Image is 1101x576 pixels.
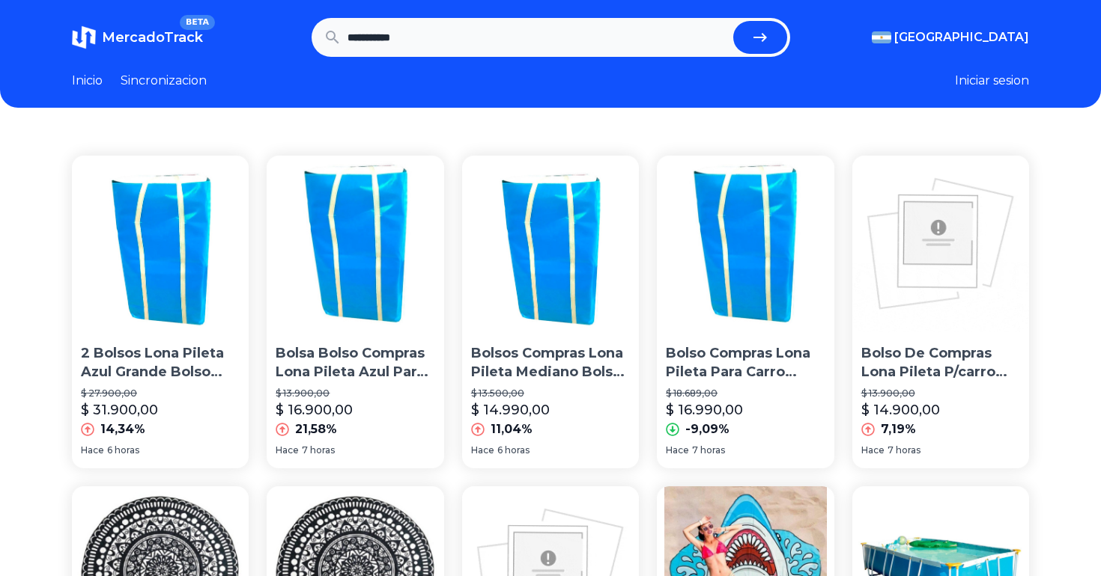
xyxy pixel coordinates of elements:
p: Bolso De Compras Lona Pileta P/carro Pta. Valija Mediano [861,344,1020,382]
span: BETA [180,15,215,30]
span: 6 horas [497,444,530,456]
p: 7,19% [881,420,916,438]
p: $ 14.900,00 [861,399,940,420]
span: Hace [861,444,885,456]
span: 7 horas [888,444,920,456]
img: Bolso De Compras Lona Pileta P/carro Pta. Valija Mediano [852,156,1029,332]
span: Hace [471,444,494,456]
p: $ 27.900,00 [81,387,240,399]
a: Bolsa Bolso Compras Lona Pileta Azul Para Carro 82x50x29 CmBolsa Bolso Compras Lona Pileta Azul P... [267,156,443,468]
p: $ 14.990,00 [471,399,550,420]
p: 14,34% [100,420,145,438]
p: $ 13.900,00 [276,387,434,399]
p: Bolsa Bolso Compras Lona Pileta Azul Para Carro 82x50x29 Cm [276,344,434,382]
a: MercadoTrackBETA [72,25,203,49]
p: 2 Bolsos Lona Pileta Azul Grande Bolso Kaosimport En Once [81,344,240,382]
p: $ 16.990,00 [666,399,743,420]
p: Bolsos Compras Lona Pileta Mediano Bolso Kaosimport En 11 [471,344,630,382]
p: Bolso Compras Lona Pileta Para Carro Zorra Extragrande Kaos [666,344,825,382]
a: Bolso Compras Lona Pileta Para Carro Zorra Extragrande KaosBolso Compras Lona Pileta Para Carro Z... [657,156,834,468]
span: 6 horas [107,444,139,456]
a: Inicio [72,72,103,90]
p: $ 13.900,00 [861,387,1020,399]
img: MercadoTrack [72,25,96,49]
span: 7 horas [692,444,725,456]
span: MercadoTrack [102,29,203,46]
p: $ 18.689,00 [666,387,825,399]
p: 11,04% [491,420,533,438]
p: 21,58% [295,420,337,438]
span: Hace [666,444,689,456]
a: Bolso De Compras Lona Pileta P/carro Pta. Valija MedianoBolso De Compras Lona Pileta P/carro Pta.... [852,156,1029,468]
a: Bolsos Compras Lona Pileta Mediano Bolso Kaosimport En 11 Bolsos Compras Lona Pileta Mediano Bols... [462,156,639,468]
p: $ 31.900,00 [81,399,158,420]
p: $ 13.500,00 [471,387,630,399]
img: Bolsa Bolso Compras Lona Pileta Azul Para Carro 82x50x29 Cm [267,156,443,332]
span: Hace [81,444,104,456]
img: Bolsos Compras Lona Pileta Mediano Bolso Kaosimport En 11 [462,156,639,332]
p: -9,09% [685,420,730,438]
img: Argentina [872,31,891,43]
p: $ 16.900,00 [276,399,353,420]
button: Iniciar sesion [955,72,1029,90]
img: 2 Bolsos Lona Pileta Azul Grande Bolso Kaosimport En Once [72,156,249,332]
span: Hace [276,444,299,456]
span: 7 horas [302,444,335,456]
button: [GEOGRAPHIC_DATA] [872,28,1029,46]
span: [GEOGRAPHIC_DATA] [894,28,1029,46]
a: 2 Bolsos Lona Pileta Azul Grande Bolso Kaosimport En Once2 Bolsos Lona Pileta Azul Grande Bolso K... [72,156,249,468]
img: Bolso Compras Lona Pileta Para Carro Zorra Extragrande Kaos [657,156,834,332]
a: Sincronizacion [121,72,207,90]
